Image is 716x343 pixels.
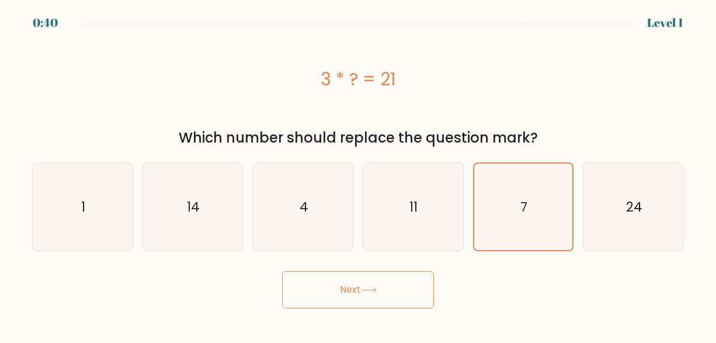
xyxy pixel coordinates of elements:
[39,127,677,148] div: Which number should replace the question mark?
[32,66,684,92] div: 3 * ? = 21
[410,198,418,216] text: 11
[520,198,527,216] text: 7
[300,198,308,216] text: 4
[626,198,642,216] text: 24
[81,198,85,216] text: 1
[187,198,200,216] text: 14
[647,14,683,32] div: Level 1
[33,14,58,32] div: 0:40
[282,271,434,309] button: Next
